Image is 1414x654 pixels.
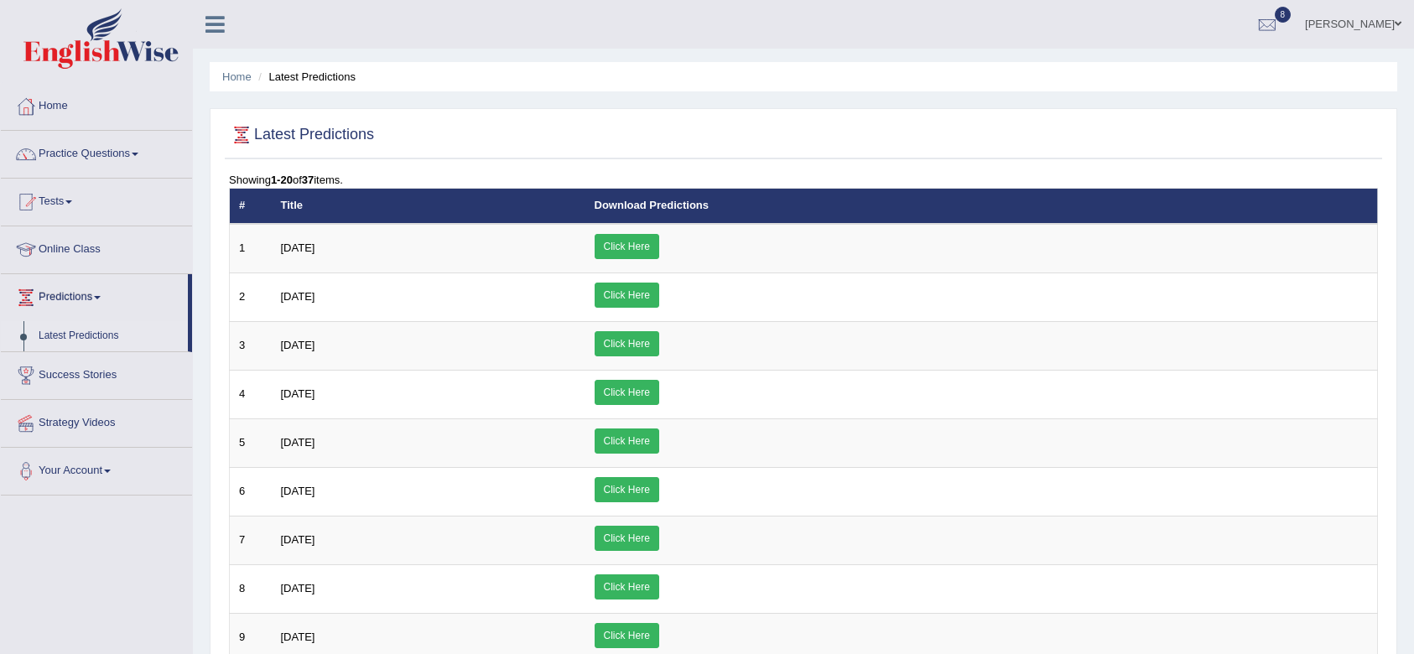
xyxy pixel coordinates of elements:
a: Click Here [595,526,659,551]
b: 37 [302,174,314,186]
a: Click Here [595,574,659,599]
span: [DATE] [281,485,315,497]
div: Showing of items. [229,172,1378,188]
a: Click Here [595,380,659,405]
td: 5 [230,418,272,467]
th: Title [272,189,585,224]
a: Online Class [1,226,192,268]
span: [DATE] [281,533,315,546]
span: 8 [1275,7,1292,23]
span: [DATE] [281,631,315,643]
a: Click Here [595,477,659,502]
span: [DATE] [281,436,315,449]
a: Click Here [595,234,659,259]
a: Click Here [595,331,659,356]
td: 3 [230,321,272,370]
span: [DATE] [281,387,315,400]
h2: Latest Predictions [229,122,374,148]
a: Tests [1,179,192,221]
span: [DATE] [281,290,315,303]
a: Click Here [595,428,659,454]
td: 1 [230,224,272,273]
a: Strategy Videos [1,400,192,442]
span: [DATE] [281,241,315,254]
th: # [230,189,272,224]
td: 4 [230,370,272,418]
a: Your Account [1,448,192,490]
span: [DATE] [281,582,315,594]
td: 8 [230,564,272,613]
a: Click Here [595,283,659,308]
a: Home [222,70,252,83]
a: Click Here [595,623,659,648]
li: Latest Predictions [254,69,356,85]
a: Home [1,83,192,125]
a: Success Stories [1,352,192,394]
a: Predictions [1,274,188,316]
a: Practice Questions [1,131,192,173]
th: Download Predictions [585,189,1378,224]
td: 2 [230,272,272,321]
td: 7 [230,516,272,564]
a: Latest Predictions [31,321,188,351]
td: 6 [230,467,272,516]
span: [DATE] [281,339,315,351]
b: 1-20 [271,174,293,186]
